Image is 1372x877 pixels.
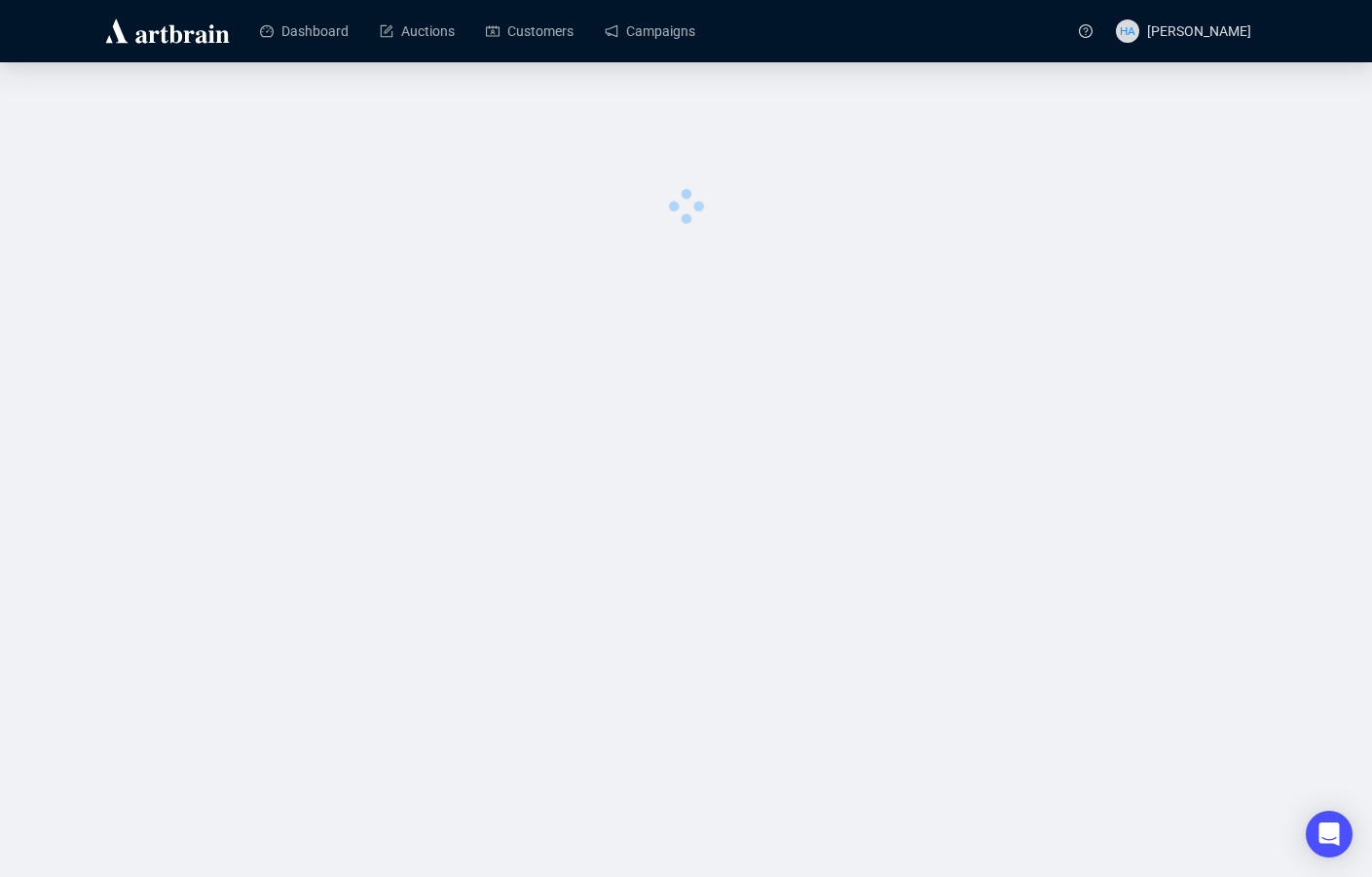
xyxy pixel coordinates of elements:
a: Auctions [380,6,455,56]
span: HA [1120,21,1135,40]
a: Dashboard [260,6,349,56]
span: [PERSON_NAME] [1147,23,1251,39]
img: logo [102,16,233,47]
a: Customers [486,6,574,56]
a: Campaigns [605,6,695,56]
span: question-circle [1079,24,1093,38]
div: Open Intercom Messenger [1306,811,1353,858]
